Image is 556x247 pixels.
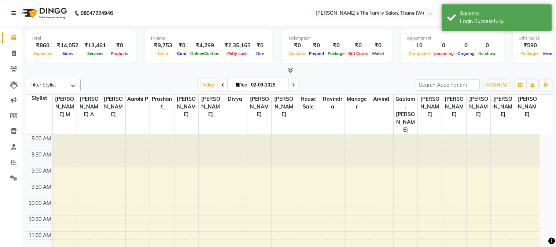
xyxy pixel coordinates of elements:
[249,80,286,91] input: 2025-09-02
[19,3,69,23] img: logo
[346,41,370,50] div: ₹0
[53,95,77,119] span: [PERSON_NAME] M
[326,51,346,56] span: Package
[407,51,432,56] span: Completed
[174,95,198,119] span: [PERSON_NAME]
[515,95,540,119] span: [PERSON_NAME]
[320,95,344,111] span: Ravindra
[418,95,442,119] span: [PERSON_NAME]
[199,79,217,91] span: Today
[81,3,113,23] b: 08047224946
[221,41,254,50] div: ₹2,35,163
[254,51,266,56] span: Due
[296,95,320,111] span: House sale
[442,95,466,119] span: [PERSON_NAME]
[81,41,109,50] div: ₹13,461
[519,41,541,50] div: ₹590
[32,51,54,56] span: Expenses
[150,95,174,111] span: Prashant
[27,199,52,207] div: 10:00 AM
[188,41,221,50] div: ₹4,299
[30,151,52,159] div: 8:30 AM
[27,232,52,239] div: 11:00 AM
[26,95,52,102] div: Stylist
[27,215,52,223] div: 10:30 AM
[77,95,101,119] span: [PERSON_NAME] A
[30,167,52,175] div: 9:00 AM
[223,95,247,104] span: Divya
[30,135,52,143] div: 8:00 AM
[345,95,369,111] span: Manager
[476,41,498,50] div: 0
[326,41,346,50] div: ₹0
[126,95,150,104] span: Aarohi P
[491,95,515,119] span: [PERSON_NAME]
[407,35,498,41] div: Appointment
[519,51,541,56] span: Packages
[287,35,386,41] div: Redemption
[151,35,266,41] div: Finance
[30,183,52,191] div: 9:30 AM
[272,95,295,119] span: [PERSON_NAME]
[32,35,130,41] div: Total
[307,41,326,50] div: ₹0
[394,95,417,134] span: gautam .[PERSON_NAME]
[156,51,170,56] span: Cash
[151,41,175,50] div: ₹9,753
[32,41,54,50] div: ₹860
[175,41,188,50] div: ₹0
[175,51,188,56] span: Card
[460,18,546,25] div: Login Successfully.
[460,10,546,18] div: Success
[484,80,509,90] button: ADD NEW
[85,51,105,56] span: Services
[54,41,81,50] div: ₹14,052
[234,82,249,88] span: Tue
[287,51,307,56] span: Voucher
[225,51,250,56] span: Petty cash
[287,41,307,50] div: ₹0
[109,51,130,56] span: Products
[30,82,56,88] span: Filter Stylist
[247,95,271,119] span: [PERSON_NAME]
[432,51,456,56] span: Upcoming
[467,95,490,119] span: [PERSON_NAME]
[60,51,75,56] span: Sales
[199,95,222,119] span: [PERSON_NAME]
[370,41,386,50] div: ₹0
[346,51,370,56] span: Gift Cards
[101,95,125,119] span: [PERSON_NAME]
[369,95,393,104] span: arvind
[407,41,432,50] div: 10
[476,51,498,56] span: No show
[188,51,221,56] span: Online/Custom
[109,41,130,50] div: ₹0
[416,79,480,91] input: Search Appointment
[370,51,386,56] span: Wallet
[486,82,508,88] span: ADD NEW
[307,51,326,56] span: Prepaid
[432,41,456,50] div: 0
[254,41,266,50] div: ₹0
[456,41,476,50] div: 0
[456,51,476,56] span: Ongoing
